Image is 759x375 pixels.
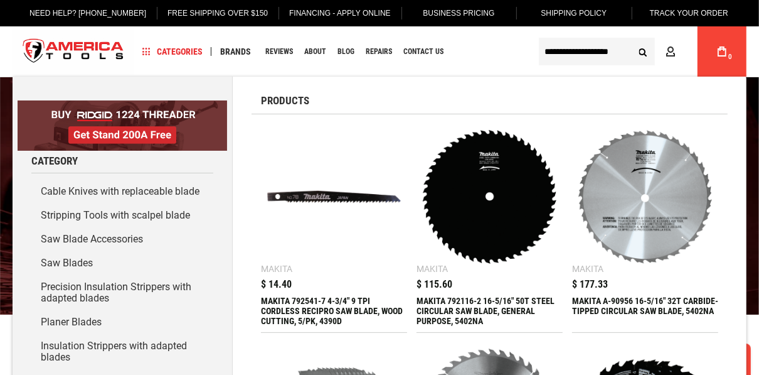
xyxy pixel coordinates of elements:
button: Search [631,40,655,63]
a: Stripping Tools with scalpel blade [31,204,213,227]
span: About [304,48,326,55]
a: Saw Blades [31,251,213,275]
button: Open LiveChat chat widget [144,16,159,31]
a: BOGO: Buy RIDGID® 1224 Threader, Get Stand 200A Free! [18,101,227,110]
a: store logo [13,28,134,75]
p: We're away right now. Please check back later! [18,19,142,29]
a: Saw Blade Accessories [31,227,213,251]
span: Category [31,156,78,166]
span: Repairs [366,48,392,55]
a: Reviews [260,43,299,60]
a: 0 [710,26,734,77]
div: MAKITA 792116-2 16-5/16 [417,296,563,326]
img: MAKITA A-90956 16-5/16 [578,130,712,264]
a: About [299,43,332,60]
div: MAKITA A-90956 16-5/16 [572,296,718,326]
img: MAKITA 792541-7 4-3/4 [267,130,401,264]
a: Repairs [360,43,398,60]
img: BOGO: Buy RIDGID® 1224 Threader, Get Stand 200A Free! [18,101,227,151]
a: Brands [215,43,257,60]
span: 0 [728,53,732,60]
a: MAKITA 792541-7 4-3/4 Makita $ 14.40 MAKITA 792541-7 4-3/4" 9 TPI CORDLESS RECIPRO SAW BLADE, WOO... [261,124,407,332]
span: Shipping Policy [541,9,607,18]
a: Insulation Strippers with adapted blades [31,334,213,369]
a: Planer Blades [31,310,213,334]
a: MAKITA 792116-2 16-5/16 Makita $ 115.60 MAKITA 792116-2 16-5/16" 50T STEEL CIRCULAR SAW BLADE, GE... [417,124,563,332]
span: $ 115.60 [417,280,452,290]
span: Categories [142,47,203,56]
div: Makita [417,264,448,273]
a: Precision Insulation Strippers with adapted blades [31,275,213,310]
span: Products [261,95,309,106]
a: Blog [332,43,360,60]
span: $ 177.33 [572,280,608,290]
a: MAKITA A-90956 16-5/16 Makita $ 177.33 MAKITA A-90956 16-5/16" 32T CARBIDE-TIPPED CIRCULAR SAW BL... [572,124,718,332]
a: Contact Us [398,43,449,60]
div: MAKITA 792541-7 4-3/4 [261,296,407,326]
span: Contact Us [403,48,443,55]
img: MAKITA 792116-2 16-5/16 [423,130,556,264]
a: Cable Knives with replaceable blade [31,180,213,204]
div: Makita [261,264,292,273]
span: Brands [220,47,251,56]
span: $ 14.40 [261,280,292,290]
span: Blog [337,48,354,55]
a: Categories [137,43,208,60]
span: Reviews [265,48,293,55]
img: America Tools [13,28,134,75]
div: Makita [572,264,603,273]
div: SAME DAY SHIPPING [9,362,750,369]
